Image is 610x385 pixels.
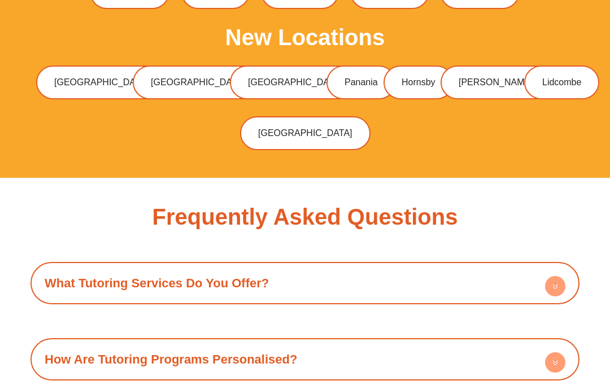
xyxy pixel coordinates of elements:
[45,352,297,366] a: How Are Tutoring Programs Personalised?
[152,205,458,228] h2: Frequently Asked Questions
[402,78,435,87] span: Hornsby
[230,65,360,99] a: [GEOGRAPHIC_DATA]
[240,116,371,150] a: [GEOGRAPHIC_DATA]
[542,78,581,87] span: Lidcombe
[151,78,245,87] span: [GEOGRAPHIC_DATA]
[459,78,533,87] span: [PERSON_NAME]
[554,331,610,385] iframe: Chat Widget
[524,65,599,99] a: Lidcombe
[36,65,167,99] a: [GEOGRAPHIC_DATA]
[248,78,342,87] span: [GEOGRAPHIC_DATA]
[258,129,352,138] span: [GEOGRAPHIC_DATA]
[54,78,149,87] span: [GEOGRAPHIC_DATA]
[345,78,378,87] span: Panania
[36,344,574,375] div: How Are Tutoring Programs Personalised?
[326,65,396,99] a: Panania
[36,268,574,299] div: What Tutoring Services Do You Offer?
[133,65,263,99] a: [GEOGRAPHIC_DATA]
[441,65,551,99] a: [PERSON_NAME]
[225,26,385,49] h2: New Locations
[384,65,454,99] a: Hornsby
[45,276,269,290] a: What Tutoring Services Do You Offer?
